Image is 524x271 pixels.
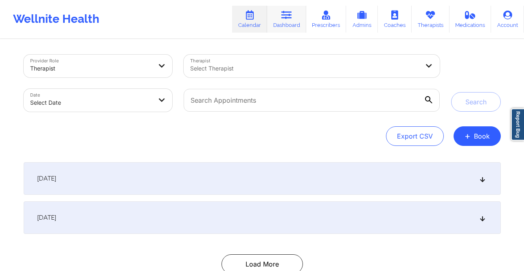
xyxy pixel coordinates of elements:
[184,89,439,112] input: Search Appointments
[449,6,491,33] a: Medications
[491,6,524,33] a: Account
[346,6,378,33] a: Admins
[412,6,449,33] a: Therapists
[232,6,267,33] a: Calendar
[451,92,501,112] button: Search
[37,214,56,222] span: [DATE]
[454,126,501,146] button: +Book
[386,126,444,146] button: Export CSV
[37,174,56,183] span: [DATE]
[30,59,152,77] div: Therapist
[465,134,471,138] span: +
[378,6,412,33] a: Coaches
[267,6,306,33] a: Dashboard
[30,94,152,112] div: Select Date
[511,108,524,141] a: Report Bug
[306,6,346,33] a: Prescribers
